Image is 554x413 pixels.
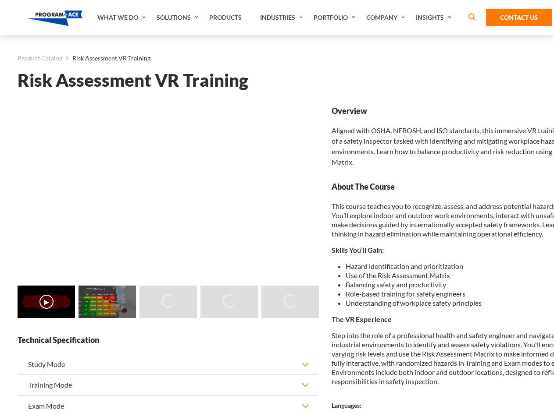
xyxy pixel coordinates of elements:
img: Program-Ace [27,11,83,26]
button: Training Mode [18,375,318,395]
button: Study Mode [18,354,318,374]
strong: Technical Specification [18,335,318,346]
a: Product Catalog [18,53,62,64]
strong: Languages: [332,402,361,409]
a: Contact Us [486,9,552,26]
img: Risk Assessment VR Training - Preview 1 [79,286,136,318]
iframe: Risk Assessment VR Training - Video 0 [18,106,318,274]
li: Risk Assessment VR Training [62,53,150,64]
img: Risk Assessment VR Training - Video 0 [18,286,75,318]
button: ▶ [39,295,54,309]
